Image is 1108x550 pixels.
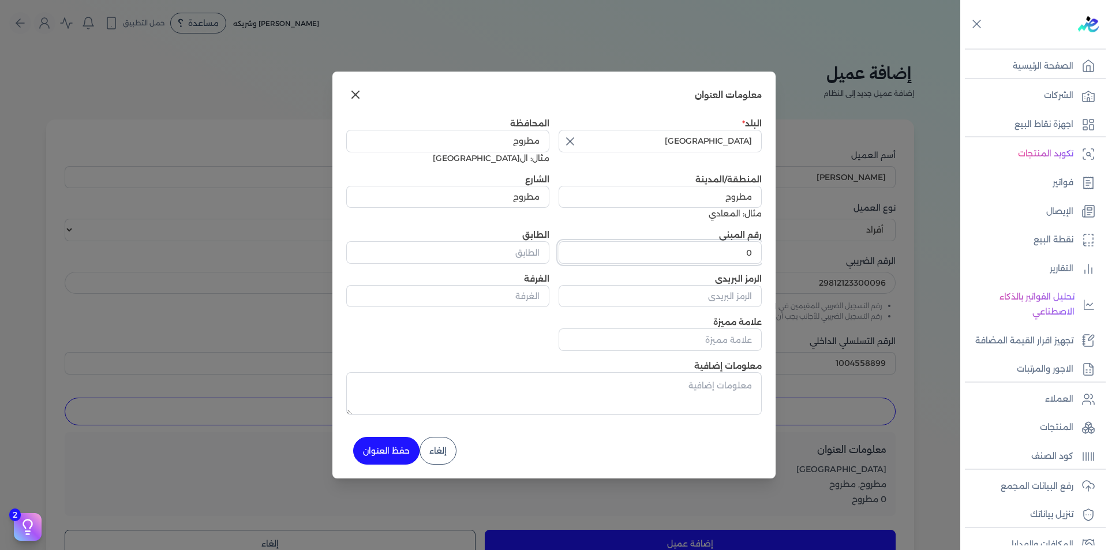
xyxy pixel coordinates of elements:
[346,285,549,307] input: الغرفة
[1046,204,1073,219] p: الإيصال
[524,274,549,284] label: الغرفة
[559,130,762,156] button: اختر البلد
[960,257,1101,281] a: التقارير
[346,152,549,164] div: مثال: ال[GEOGRAPHIC_DATA]
[346,186,549,208] input: الشارع
[1040,420,1073,435] p: المنتجات
[420,437,456,465] button: إلغاء
[960,285,1101,324] a: تحليل الفواتير بالذكاء الاصطناعي
[960,113,1101,137] a: اجهزة نقاط البيع
[1031,449,1073,464] p: كود الصنف
[1050,261,1073,276] p: التقارير
[742,118,762,129] label: البلد
[715,274,762,284] label: الرمز البريدي
[960,228,1101,252] a: نقطة البيع
[960,387,1101,411] a: العملاء
[960,84,1101,108] a: الشركات
[960,142,1101,166] a: تكويد المنتجات
[960,329,1101,353] a: تجهيز اقرار القيمة المضافة
[522,230,549,240] label: الطابق
[1018,147,1073,162] p: تكويد المنتجات
[1044,88,1073,103] p: الشركات
[975,334,1073,349] p: تجهيز اقرار القيمة المضافة
[695,87,762,102] h3: معلومات العنوان
[960,54,1101,78] a: الصفحة الرئيسية
[510,118,549,129] label: المحافظة
[559,241,762,263] input: رقم المبنى
[559,208,762,220] div: مثال: المعادي
[1030,507,1073,522] p: تنزيل بياناتك
[960,357,1101,381] a: الاجور والمرتبات
[719,230,762,240] label: رقم المبنى
[960,171,1101,195] a: فواتير
[559,285,762,307] input: الرمز البريدي
[1034,233,1073,248] p: نقطة البيع
[1045,392,1073,407] p: العملاء
[346,241,549,263] input: الطابق
[1001,479,1073,494] p: رفع البيانات المجمع
[960,503,1101,527] a: تنزيل بياناتك
[1013,59,1073,74] p: الصفحة الرئيسية
[1017,362,1073,377] p: الاجور والمرتبات
[1053,175,1073,190] p: فواتير
[960,474,1101,499] a: رفع البيانات المجمع
[559,130,762,152] input: اختر البلد
[960,200,1101,224] a: الإيصال
[346,130,549,152] input: المحافظة
[695,174,762,185] label: المنطقة/المدينة
[14,513,42,541] button: 2
[559,328,762,350] input: علامة مميزة
[353,437,420,465] button: حفظ العنوان
[694,361,762,371] label: معلومات إضافية
[9,508,21,521] span: 2
[713,317,762,327] label: علامة مميزة
[966,290,1075,319] p: تحليل الفواتير بالذكاء الاصطناعي
[960,416,1101,440] a: المنتجات
[1015,117,1073,132] p: اجهزة نقاط البيع
[960,444,1101,469] a: كود الصنف
[559,186,762,208] input: المنطقة/المدينة
[1078,16,1099,32] img: logo
[525,174,549,185] label: الشارع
